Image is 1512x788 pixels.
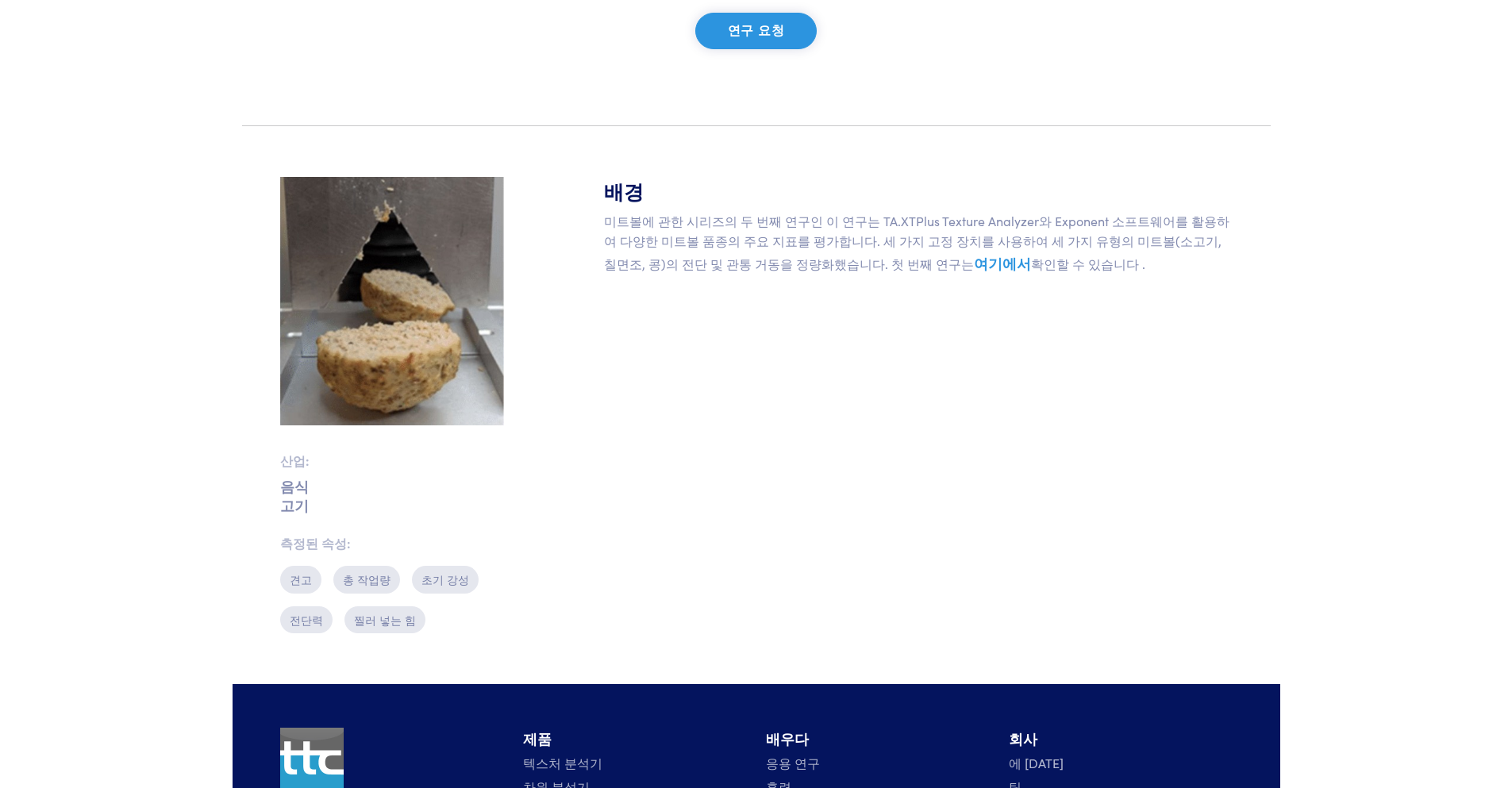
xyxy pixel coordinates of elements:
[1031,255,1145,272] font: 확인할 수 있습니다 .
[523,728,552,748] font: 제품
[1009,754,1064,771] a: 에 [DATE]
[766,754,820,771] a: 응용 연구
[766,728,809,748] font: 배우다
[604,177,644,205] font: 배경
[290,612,323,628] font: 전단력
[523,754,602,771] a: 텍스처 분석기
[354,612,416,628] font: 찔러 넣는 힘
[604,212,1229,272] font: 미트볼에 관한 시리즈의 두 번째 연구인 이 연구는 TA.XTPlus Texture Analyzer와 Exponent 소프트웨어를 활용하여 다양한 미트볼 품종의 주요 지표를 평...
[280,476,309,496] font: 음식
[280,534,351,552] font: 측정된 속성:
[343,571,391,587] font: 총 작업량
[1009,728,1037,748] font: 회사
[290,571,312,587] font: 견고
[280,495,309,515] font: 고기
[728,23,784,38] font: 연구 요청
[280,452,310,469] font: 산업:
[421,571,469,587] font: 초기 강성
[695,13,817,49] button: 연구 요청
[974,253,1031,273] a: 여기에서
